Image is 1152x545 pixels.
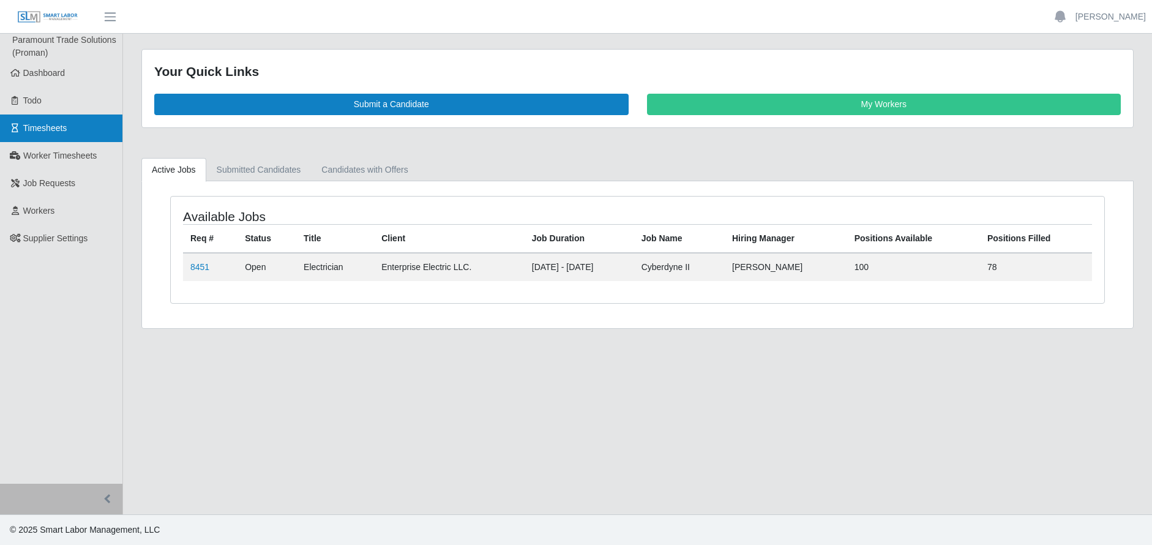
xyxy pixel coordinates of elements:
span: Job Requests [23,178,76,188]
span: Workers [23,206,55,216]
span: © 2025 Smart Labor Management, LLC [10,525,160,535]
a: 8451 [190,262,209,272]
span: Supplier Settings [23,233,88,243]
span: Dashboard [23,68,65,78]
a: Candidates with Offers [311,158,418,182]
span: Timesheets [23,123,67,133]
th: Req # [183,224,238,253]
td: [PERSON_NAME] [725,253,847,281]
th: Title [296,224,374,253]
th: Positions Available [847,224,980,253]
th: Positions Filled [980,224,1092,253]
h4: Available Jobs [183,209,551,224]
th: Job Name [634,224,725,253]
th: Client [374,224,525,253]
a: Active Jobs [141,158,206,182]
td: 78 [980,253,1092,281]
td: Electrician [296,253,374,281]
span: Todo [23,96,42,105]
a: My Workers [647,94,1121,115]
td: 100 [847,253,980,281]
td: Enterprise Electric LLC. [374,253,525,281]
img: SLM Logo [17,10,78,24]
span: Paramount Trade Solutions (Proman) [12,35,116,58]
a: Submit a Candidate [154,94,629,115]
div: Your Quick Links [154,62,1121,81]
th: Job Duration [525,224,634,253]
td: Open [238,253,296,281]
th: Status [238,224,296,253]
td: [DATE] - [DATE] [525,253,634,281]
span: Worker Timesheets [23,151,97,160]
a: Submitted Candidates [206,158,312,182]
td: Cyberdyne II [634,253,725,281]
th: Hiring Manager [725,224,847,253]
a: [PERSON_NAME] [1075,10,1146,23]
